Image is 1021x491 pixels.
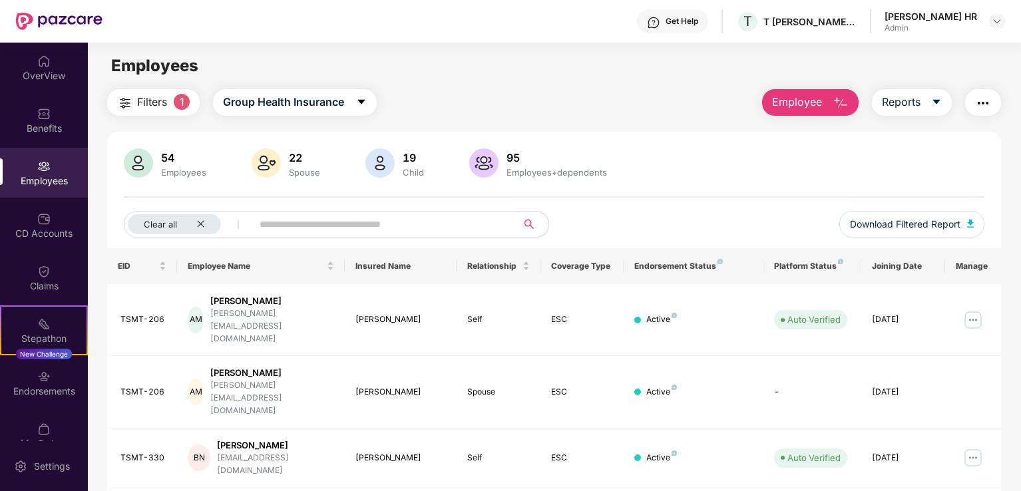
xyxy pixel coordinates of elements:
[37,265,51,278] img: svg+xml;base64,PHN2ZyBpZD0iQ2xhaW0iIHhtbG5zPSJodHRwOi8vd3d3LnczLm9yZy8yMDAwL3N2ZyIgd2lkdGg9IjIwIi...
[188,261,324,271] span: Employee Name
[356,96,367,108] span: caret-down
[188,307,204,333] div: AM
[467,452,530,464] div: Self
[787,313,841,326] div: Auto Verified
[217,452,334,477] div: [EMAIL_ADDRESS][DOMAIN_NAME]
[174,94,190,110] span: 1
[144,219,177,230] span: Clear all
[107,248,177,284] th: EID
[188,379,204,405] div: AM
[551,452,614,464] div: ESC
[400,151,427,164] div: 19
[1,332,87,345] div: Stepathon
[646,452,677,464] div: Active
[672,313,677,318] img: svg+xml;base64,PHN2ZyB4bWxucz0iaHR0cDovL3d3dy53My5vcmcvMjAwMC9zdmciIHdpZHRoPSI4IiBoZWlnaHQ9IjgiIH...
[504,167,610,178] div: Employees+dependents
[763,356,861,428] td: -
[945,248,1001,284] th: Manage
[962,309,984,331] img: manageButton
[551,313,614,326] div: ESC
[743,13,752,29] span: T
[962,447,984,468] img: manageButton
[37,55,51,68] img: svg+xml;base64,PHN2ZyBpZD0iSG9tZSIgeG1sbnM9Imh0dHA6Ly93d3cudzMub3JnLzIwMDAvc3ZnIiB3aWR0aD0iMjAiIG...
[118,261,156,271] span: EID
[355,386,446,399] div: [PERSON_NAME]
[137,94,167,110] span: Filters
[540,248,624,284] th: Coverage Type
[158,167,209,178] div: Employees
[872,386,934,399] div: [DATE]
[992,16,1002,27] img: svg+xml;base64,PHN2ZyBpZD0iRHJvcGRvd24tMzJ4MzIiIHhtbG5zPSJodHRwOi8vd3d3LnczLm9yZy8yMDAwL3N2ZyIgd2...
[646,386,677,399] div: Active
[967,220,974,228] img: svg+xml;base64,PHN2ZyB4bWxucz0iaHR0cDovL3d3dy53My5vcmcvMjAwMC9zdmciIHhtbG5zOnhsaW5rPSJodHRwOi8vd3...
[213,89,377,116] button: Group Health Insurancecaret-down
[252,148,281,178] img: svg+xml;base64,PHN2ZyB4bWxucz0iaHR0cDovL3d3dy53My5vcmcvMjAwMC9zdmciIHhtbG5zOnhsaW5rPSJodHRwOi8vd3...
[882,94,920,110] span: Reports
[457,248,540,284] th: Relationship
[124,148,153,178] img: svg+xml;base64,PHN2ZyB4bWxucz0iaHR0cDovL3d3dy53My5vcmcvMjAwMC9zdmciIHhtbG5zOnhsaW5rPSJodHRwOi8vd3...
[16,349,72,359] div: New Challenge
[120,452,166,464] div: TSMT-330
[177,248,345,284] th: Employee Name
[286,151,323,164] div: 22
[717,259,723,264] img: svg+xml;base64,PHN2ZyB4bWxucz0iaHR0cDovL3d3dy53My5vcmcvMjAwMC9zdmciIHdpZHRoPSI4IiBoZWlnaHQ9IjgiIH...
[210,307,334,345] div: [PERSON_NAME][EMAIL_ADDRESS][DOMAIN_NAME]
[772,94,822,110] span: Employee
[551,386,614,399] div: ESC
[124,211,257,238] button: Clear allclose
[355,313,446,326] div: [PERSON_NAME]
[37,212,51,226] img: svg+xml;base64,PHN2ZyBpZD0iQ0RfQWNjb3VudHMiIGRhdGEtbmFtZT0iQ0QgQWNjb3VudHMiIHhtbG5zPSJodHRwOi8vd3...
[774,261,851,271] div: Platform Status
[120,313,166,326] div: TSMT-206
[634,261,753,271] div: Endorsement Status
[646,313,677,326] div: Active
[117,95,133,111] img: svg+xml;base64,PHN2ZyB4bWxucz0iaHR0cDovL3d3dy53My5vcmcvMjAwMC9zdmciIHdpZHRoPSIyNCIgaGVpZ2h0PSIyNC...
[516,219,542,230] span: search
[217,439,334,452] div: [PERSON_NAME]
[467,313,530,326] div: Self
[16,13,102,30] img: New Pazcare Logo
[504,151,610,164] div: 95
[833,95,849,111] img: svg+xml;base64,PHN2ZyB4bWxucz0iaHR0cDovL3d3dy53My5vcmcvMjAwMC9zdmciIHhtbG5zOnhsaW5rPSJodHRwOi8vd3...
[210,367,334,379] div: [PERSON_NAME]
[975,95,991,111] img: svg+xml;base64,PHN2ZyB4bWxucz0iaHR0cDovL3d3dy53My5vcmcvMjAwMC9zdmciIHdpZHRoPSIyNCIgaGVpZ2h0PSIyNC...
[467,261,520,271] span: Relationship
[647,16,660,29] img: svg+xml;base64,PHN2ZyBpZD0iSGVscC0zMngzMiIgeG1sbnM9Imh0dHA6Ly93d3cudzMub3JnLzIwMDAvc3ZnIiB3aWR0aD...
[763,15,857,28] div: T [PERSON_NAME] & [PERSON_NAME]
[120,386,166,399] div: TSMT-206
[516,211,549,238] button: search
[158,151,209,164] div: 54
[850,217,960,232] span: Download Filtered Report
[365,148,395,178] img: svg+xml;base64,PHN2ZyB4bWxucz0iaHR0cDovL3d3dy53My5vcmcvMjAwMC9zdmciIHhtbG5zOnhsaW5rPSJodHRwOi8vd3...
[469,148,499,178] img: svg+xml;base64,PHN2ZyB4bWxucz0iaHR0cDovL3d3dy53My5vcmcvMjAwMC9zdmciIHhtbG5zOnhsaW5rPSJodHRwOi8vd3...
[400,167,427,178] div: Child
[107,89,200,116] button: Filters1
[355,452,446,464] div: [PERSON_NAME]
[111,56,198,75] span: Employees
[885,23,977,33] div: Admin
[210,379,334,417] div: [PERSON_NAME][EMAIL_ADDRESS][DOMAIN_NAME]
[286,167,323,178] div: Spouse
[223,94,344,110] span: Group Health Insurance
[14,460,27,473] img: svg+xml;base64,PHN2ZyBpZD0iU2V0dGluZy0yMHgyMCIgeG1sbnM9Imh0dHA6Ly93d3cudzMub3JnLzIwMDAvc3ZnIiB3aW...
[872,313,934,326] div: [DATE]
[787,451,841,464] div: Auto Verified
[762,89,859,116] button: Employee
[872,452,934,464] div: [DATE]
[37,422,51,436] img: svg+xml;base64,PHN2ZyBpZD0iTXlfT3JkZXJzIiBkYXRhLW5hbWU9Ik15IE9yZGVycyIgeG1sbnM9Imh0dHA6Ly93d3cudz...
[188,444,210,471] div: BN
[467,386,530,399] div: Spouse
[666,16,698,27] div: Get Help
[861,248,945,284] th: Joining Date
[37,317,51,331] img: svg+xml;base64,PHN2ZyB4bWxucz0iaHR0cDovL3d3dy53My5vcmcvMjAwMC9zdmciIHdpZHRoPSIyMSIgaGVpZ2h0PSIyMC...
[345,248,457,284] th: Insured Name
[872,89,952,116] button: Reportscaret-down
[37,107,51,120] img: svg+xml;base64,PHN2ZyBpZD0iQmVuZWZpdHMiIHhtbG5zPSJodHRwOi8vd3d3LnczLm9yZy8yMDAwL3N2ZyIgd2lkdGg9Ij...
[931,96,942,108] span: caret-down
[37,160,51,173] img: svg+xml;base64,PHN2ZyBpZD0iRW1wbG95ZWVzIiB4bWxucz0iaHR0cDovL3d3dy53My5vcmcvMjAwMC9zdmciIHdpZHRoPS...
[672,450,677,456] img: svg+xml;base64,PHN2ZyB4bWxucz0iaHR0cDovL3d3dy53My5vcmcvMjAwMC9zdmciIHdpZHRoPSI4IiBoZWlnaHQ9IjgiIH...
[210,295,334,307] div: [PERSON_NAME]
[672,385,677,390] img: svg+xml;base64,PHN2ZyB4bWxucz0iaHR0cDovL3d3dy53My5vcmcvMjAwMC9zdmciIHdpZHRoPSI4IiBoZWlnaHQ9IjgiIH...
[30,460,74,473] div: Settings
[196,220,205,228] span: close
